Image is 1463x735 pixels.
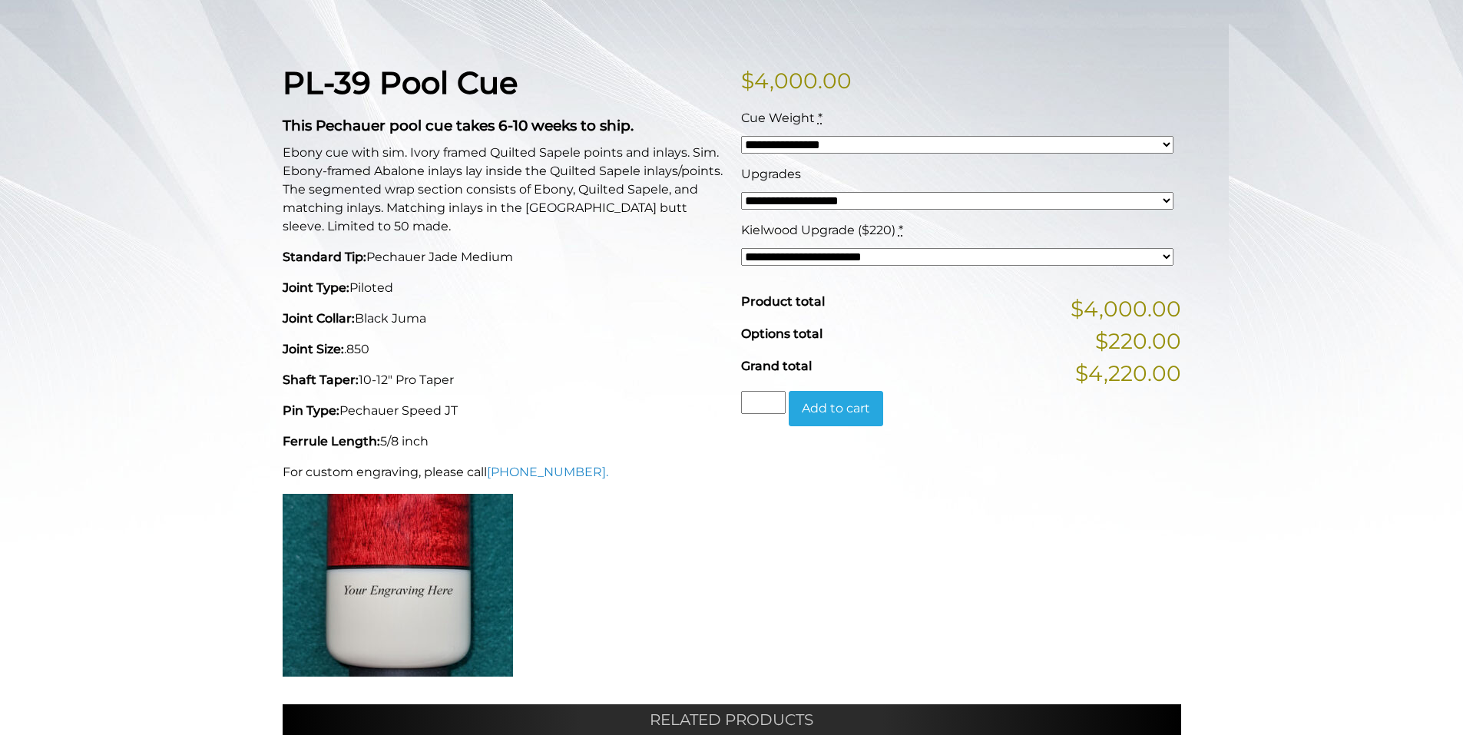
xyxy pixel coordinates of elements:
p: 5/8 inch [283,432,723,451]
strong: PL-39 Pool Cue [283,64,518,101]
p: Ebony cue with sim. Ivory framed Quilted Sapele points and inlays. Sim. Ebony-framed Abalone inla... [283,144,723,236]
span: $ [741,68,754,94]
strong: This Pechauer pool cue takes 6-10 weeks to ship. [283,117,634,134]
input: Product quantity [741,391,786,414]
abbr: required [899,223,903,237]
strong: Joint Size: [283,342,344,356]
bdi: 4,000.00 [741,68,852,94]
span: Upgrades [741,167,801,181]
p: Black Juma [283,310,723,328]
span: Options total [741,326,823,341]
span: Grand total [741,359,812,373]
strong: Joint Type: [283,280,349,295]
strong: Ferrule Length: [283,434,380,449]
abbr: required [818,111,823,125]
strong: Shaft Taper: [283,372,359,387]
p: Pechauer Speed JT [283,402,723,420]
span: Product total [741,294,825,309]
span: Cue Weight [741,111,815,125]
h2: Related products [283,704,1181,735]
p: For custom engraving, please call [283,463,723,482]
span: $220.00 [1095,325,1181,357]
p: Piloted [283,279,723,297]
p: 10-12" Pro Taper [283,371,723,389]
button: Add to cart [789,391,883,426]
a: [PHONE_NUMBER]. [487,465,608,479]
p: Pechauer Jade Medium [283,248,723,267]
strong: Joint Collar: [283,311,355,326]
strong: Standard Tip: [283,250,366,264]
strong: Pin Type: [283,403,339,418]
span: Kielwood Upgrade ($220) [741,223,895,237]
p: .850 [283,340,723,359]
span: $4,000.00 [1071,293,1181,325]
span: $4,220.00 [1075,357,1181,389]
